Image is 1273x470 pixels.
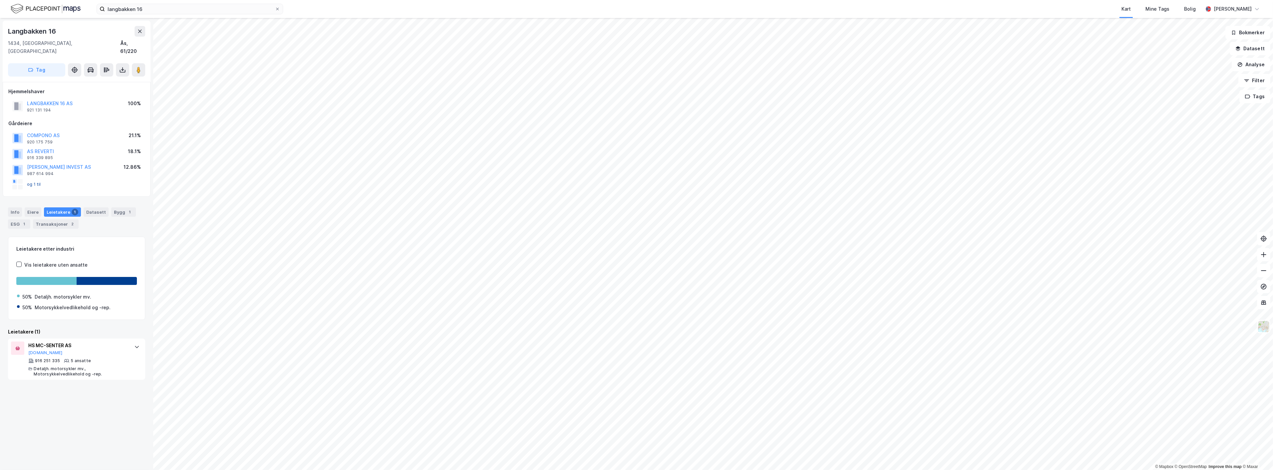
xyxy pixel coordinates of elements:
div: Mine Tags [1145,5,1169,13]
button: Datasett [1230,42,1270,55]
div: 1434, [GEOGRAPHIC_DATA], [GEOGRAPHIC_DATA] [8,39,120,55]
div: 987 614 994 [27,171,54,176]
input: Søk på adresse, matrikkel, gårdeiere, leietakere eller personer [105,4,275,14]
div: Kart [1121,5,1131,13]
div: 5 ansatte [71,358,91,363]
div: Info [8,207,22,217]
div: 916 339 895 [27,155,53,160]
img: Z [1257,320,1270,333]
div: 18.1% [128,147,141,155]
button: Tags [1239,90,1270,103]
div: HS MC-SENTER AS [28,342,128,350]
div: 920 175 759 [27,139,53,145]
div: Leietakere etter industri [16,245,137,253]
div: Gårdeiere [8,119,145,127]
div: Motorsykkelvedlikehold og -rep. [35,304,111,312]
div: 1 [21,221,28,227]
div: 12.86% [124,163,141,171]
div: Detaljh. motorsykler mv. [35,293,91,301]
img: logo.f888ab2527a4732fd821a326f86c7f29.svg [11,3,81,15]
button: Analyse [1232,58,1270,71]
div: Vis leietakere uten ansatte [24,261,88,269]
a: Improve this map [1209,464,1242,469]
button: Filter [1238,74,1270,87]
div: Datasett [84,207,109,217]
div: 21.1% [129,131,141,139]
div: Detaljh. motorsykler mv., Motorsykkelvedlikehold og -rep. [34,366,128,377]
button: Bokmerker [1225,26,1270,39]
div: 50% [22,304,32,312]
a: OpenStreetMap [1175,464,1207,469]
div: Leietakere [44,207,81,217]
div: 1 [127,209,133,215]
div: 2 [69,221,76,227]
div: Ås, 61/220 [120,39,145,55]
div: 921 131 194 [27,108,51,113]
div: ESG [8,219,30,229]
div: Eiere [25,207,41,217]
div: 1 [72,209,78,215]
div: Bygg [111,207,136,217]
div: [PERSON_NAME] [1214,5,1252,13]
div: Langbakken 16 [8,26,57,37]
div: Transaksjoner [33,219,79,229]
button: [DOMAIN_NAME] [28,350,63,355]
div: Leietakere (1) [8,328,145,336]
div: Kontrollprogram for chat [1240,438,1273,470]
a: Mapbox [1155,464,1173,469]
div: 50% [22,293,32,301]
div: 100% [128,100,141,108]
div: Hjemmelshaver [8,88,145,96]
iframe: Chat Widget [1240,438,1273,470]
div: 916 251 335 [35,358,60,363]
div: Bolig [1184,5,1196,13]
button: Tag [8,63,65,77]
